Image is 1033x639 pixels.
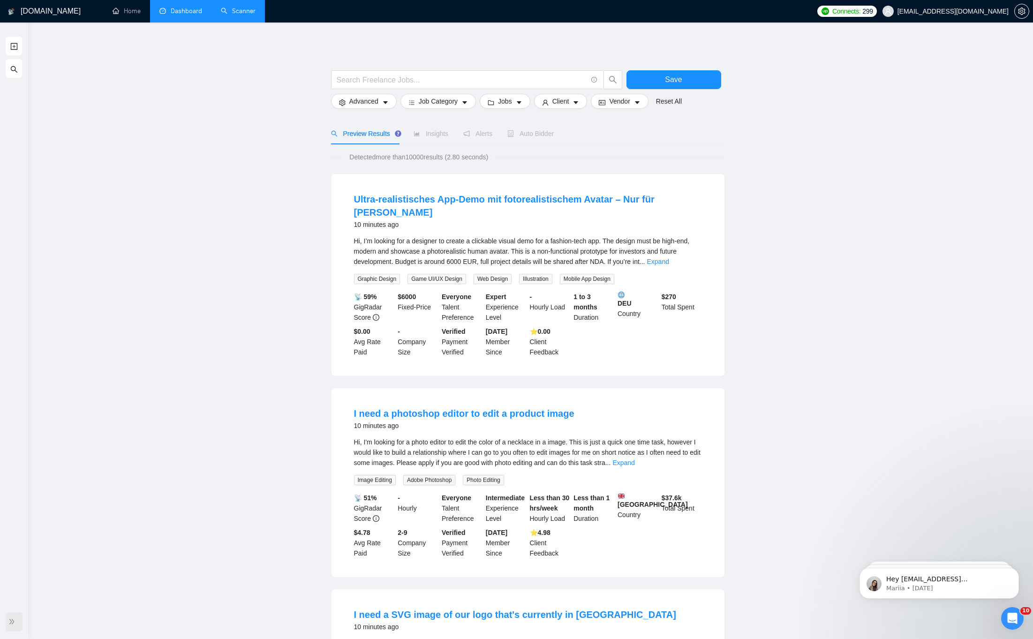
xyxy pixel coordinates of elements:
span: Hi, I’m looking for a designer to create a clickable visual demo for a fashion-tech app. The desi... [354,237,690,265]
iframe: Intercom notifications message [845,548,1033,614]
span: setting [1015,8,1029,15]
a: setting [1014,8,1029,15]
b: $0.00 [354,328,370,335]
span: caret-down [461,99,468,106]
b: 📡 51% [354,494,377,502]
b: ⭐️ 4.98 [530,529,550,536]
div: Country [616,493,660,524]
a: Expand [612,459,634,466]
img: Profile image for Dima [147,15,166,34]
span: Game UI/UX Design [407,274,466,284]
img: 🌐 [618,292,625,298]
img: Profile image for Oleksandr [112,15,130,34]
button: folderJobscaret-down [480,94,530,109]
a: I need a SVG image of our logo that's currently in [GEOGRAPHIC_DATA] [354,609,676,620]
b: Intermediate [486,494,525,502]
div: Hourly Load [528,493,572,524]
b: $ 270 [662,293,676,301]
div: Experience Level [484,493,528,524]
button: barsJob Categorycaret-down [400,94,476,109]
b: - [530,293,532,301]
b: Verified [442,328,466,335]
div: Sardor AI Prompt Library [14,281,174,298]
span: ... [640,258,645,265]
div: Send us a message [19,150,157,160]
span: Job Category [419,96,458,106]
div: Talent Preference [440,292,484,323]
img: logo [8,4,15,19]
span: caret-down [516,99,522,106]
button: Search for help [14,187,174,205]
span: idcard [599,99,605,106]
span: double-right [8,617,18,626]
span: Illustration [519,274,552,284]
li: New Scanner [6,37,22,55]
span: Connects: [832,6,860,16]
a: homeHome [113,7,141,15]
span: Mobile App Design [560,274,614,284]
span: robot [507,130,514,137]
b: - [398,494,400,502]
span: 10 [1020,607,1031,615]
div: Total Spent [660,493,704,524]
span: Detected more than 10000 results (2.80 seconds) [343,152,495,162]
div: Client Feedback [528,527,572,558]
div: We typically reply in under a minute [19,160,157,170]
span: info-circle [373,314,379,321]
a: searchScanner [221,7,256,15]
span: Jobs [498,96,512,106]
b: 1 to 3 months [573,293,597,311]
span: ... [605,459,611,466]
img: upwork-logo.png [822,8,829,15]
span: search [331,130,338,137]
div: Hourly Load [528,292,572,323]
div: 10 minutes ago [354,621,676,632]
b: 2-9 [398,529,407,536]
span: info-circle [373,515,379,522]
b: DEU [618,292,658,307]
div: Company Size [396,326,440,357]
button: idcardVendorcaret-down [591,94,648,109]
b: 📡 59% [354,293,377,301]
b: Expert [486,293,506,301]
span: Photo Editing [463,475,504,485]
p: Hi [EMAIL_ADDRESS][DOMAIN_NAME] 👋 [19,67,169,114]
span: Graphic Design [354,274,400,284]
span: user [885,8,891,15]
div: Duration [572,292,616,323]
div: Member Since [484,326,528,357]
span: Advanced [349,96,378,106]
div: Tooltip anchor [394,129,402,138]
b: [DATE] [486,529,507,536]
div: Company Size [396,527,440,558]
span: notification [463,130,470,137]
span: Vendor [609,96,630,106]
span: Alerts [463,130,492,137]
span: Hi, I'm looking for a photo editor to edit the color of a necklace in a image. This is just a qui... [354,438,701,466]
div: 🔠 GigRadar Search Syntax: Query Operators for Optimized Job Searches [19,240,157,260]
span: Adobe Photoshop [403,475,455,485]
a: Expand [647,258,669,265]
button: settingAdvancedcaret-down [331,94,397,109]
span: My Scanners [10,64,60,72]
div: ✅ How To: Connect your agency to [DOMAIN_NAME] [19,213,157,233]
b: Less than 1 month [573,494,610,512]
div: Total Spent [660,292,704,323]
span: search [10,60,18,78]
img: logo [19,18,34,33]
span: Search for help [19,191,76,201]
span: search [604,75,622,84]
b: $ 6000 [398,293,416,301]
a: Ultra-realistisches App-Demo mit fotorealistischem Avatar – Nur für [PERSON_NAME] [354,194,655,218]
div: Country [616,292,660,323]
span: 299 [862,6,873,16]
b: Everyone [442,494,471,502]
span: info-circle [591,77,597,83]
span: folder [488,99,494,106]
b: Less than 30 hrs/week [530,494,570,512]
div: 10 minutes ago [354,420,574,431]
div: Payment Verified [440,527,484,558]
